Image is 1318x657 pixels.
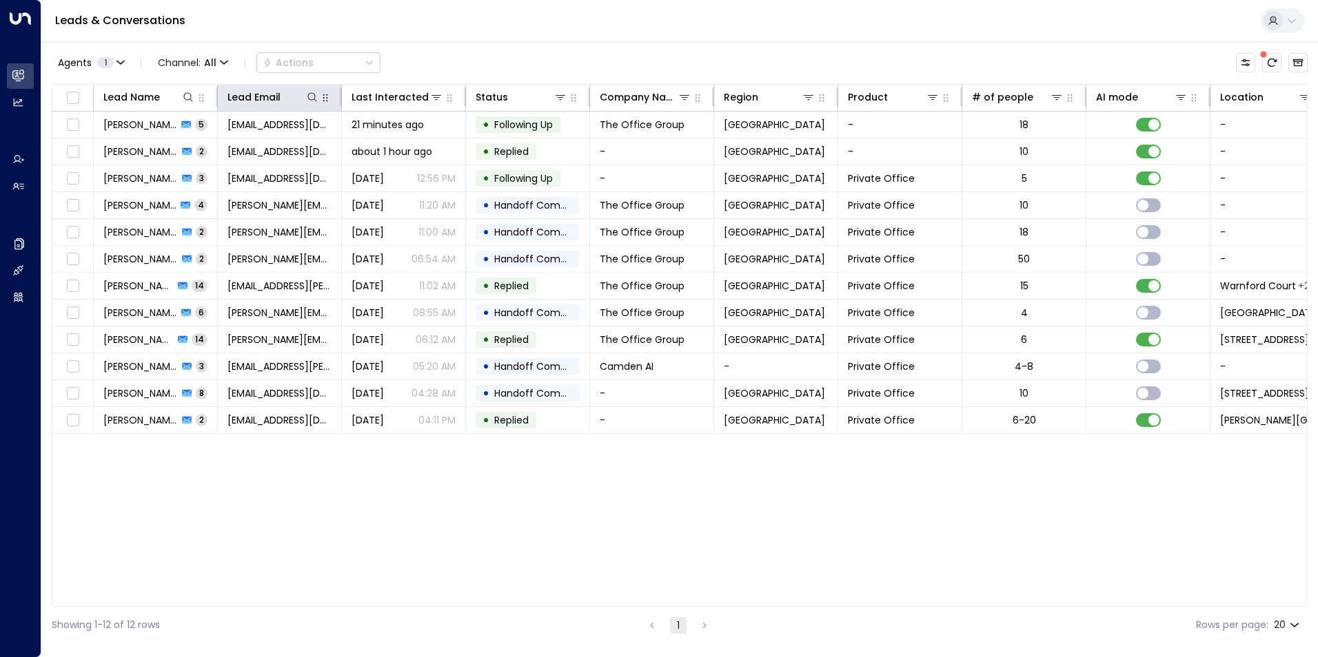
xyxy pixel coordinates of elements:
span: The Office Group [600,333,685,346]
div: Lead Name [103,89,160,105]
span: Toggle select row [64,251,81,268]
span: jamespinnerbbr@gmail.com [227,413,332,427]
span: 14 [192,333,207,345]
div: 4-8 [1015,359,1033,373]
span: 14 [192,280,207,291]
span: Maisie.King@theofficegroup.com [227,225,332,239]
span: 2 [196,253,207,264]
div: 18 [1020,118,1028,132]
span: There are new threads available. Refresh the grid to view the latest updates. [1262,53,1281,72]
div: Showing 1-12 of 12 rows [52,618,160,632]
div: Product [848,89,888,105]
span: Private Office [848,225,915,239]
span: Yesterday [352,333,384,346]
span: Replied [494,279,529,293]
span: about 1 hour ago [352,145,432,158]
span: Rayan Habbab [103,171,178,185]
span: Camden AI [600,359,653,373]
span: Aug 12, 2025 [352,413,384,427]
div: • [483,140,489,163]
span: Channel: [152,53,234,72]
span: Toggle select row [64,278,81,295]
div: • [483,301,489,324]
span: Toggle select row [64,116,81,134]
span: Replied [494,145,529,158]
button: Actions [256,52,381,73]
div: • [483,408,489,432]
div: Button group with a nested menu [256,52,381,73]
span: Private Office [848,171,915,185]
span: Handoff Completed [494,198,591,212]
div: • [483,167,489,190]
p: 08:55 AM [413,306,456,320]
span: Maisie King [103,225,178,239]
button: page 1 [670,617,687,634]
span: Maisie.King@theofficegroup.com [227,198,332,212]
span: Private Office [848,359,915,373]
div: Region [724,89,758,105]
span: 21 minutes ago [352,118,424,132]
td: - [838,138,962,165]
span: 2 [196,226,207,238]
span: Private Office [848,252,915,266]
p: 06:12 AM [416,333,456,346]
td: - [590,138,714,165]
p: 11:02 AM [419,279,456,293]
label: Rows per page: [1196,618,1268,632]
span: Yesterday [352,279,384,293]
div: Region [724,89,815,105]
span: Maisie King [103,198,176,212]
span: Yesterday [352,386,384,400]
p: 11:20 AM [419,198,456,212]
div: Company Name [600,89,678,105]
span: Agents [58,58,92,67]
span: Toggle select row [64,143,81,160]
span: Toggle select row [64,358,81,375]
div: Location [1220,89,1264,105]
span: 6 [195,306,207,318]
span: 4 [194,199,207,211]
span: Private Office [848,306,915,320]
p: 12:56 PM [417,171,456,185]
span: Toggle select row [64,170,81,187]
span: Handoff Completed [494,252,591,266]
div: 5 [1022,171,1027,185]
div: • [483,382,489,405]
span: Yesterday [352,171,384,185]
div: • [483,113,489,136]
div: Lead Email [227,89,319,105]
div: 20 [1274,615,1302,635]
span: Nicola Merry [103,386,178,400]
span: Maisie King [103,252,178,266]
span: Private Office [848,386,915,400]
div: Status [476,89,567,105]
div: 6-20 [1013,413,1036,427]
span: Yesterday [352,198,384,212]
div: AI mode [1096,89,1188,105]
div: • [483,247,489,271]
span: Yesterday [352,225,384,239]
span: rayan.habbab@gmail.com [227,171,332,185]
span: Tegan.Ellis@theofficegroup.com [227,359,332,373]
span: London [724,252,825,266]
span: Warnford Court [1220,279,1296,293]
span: Toggle select row [64,331,81,348]
span: London [724,306,825,320]
span: Private Office [848,279,915,293]
td: - [838,112,962,138]
div: 10 [1020,386,1028,400]
span: Toggle select row [64,224,81,241]
div: Company Name [600,89,691,105]
div: 91 Wimpole Street,Liberty House [1298,279,1310,293]
span: Toggle select row [64,412,81,429]
span: Rocio del Hoyo [103,333,174,346]
span: London [724,225,825,239]
span: Following Up [494,118,553,132]
span: Private Office [848,333,915,346]
button: Archived Leads [1288,53,1308,72]
td: - [590,380,714,406]
span: London [724,413,825,427]
div: 50 [1018,252,1030,266]
div: 18 [1020,225,1028,239]
span: Yesterday [352,359,384,373]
